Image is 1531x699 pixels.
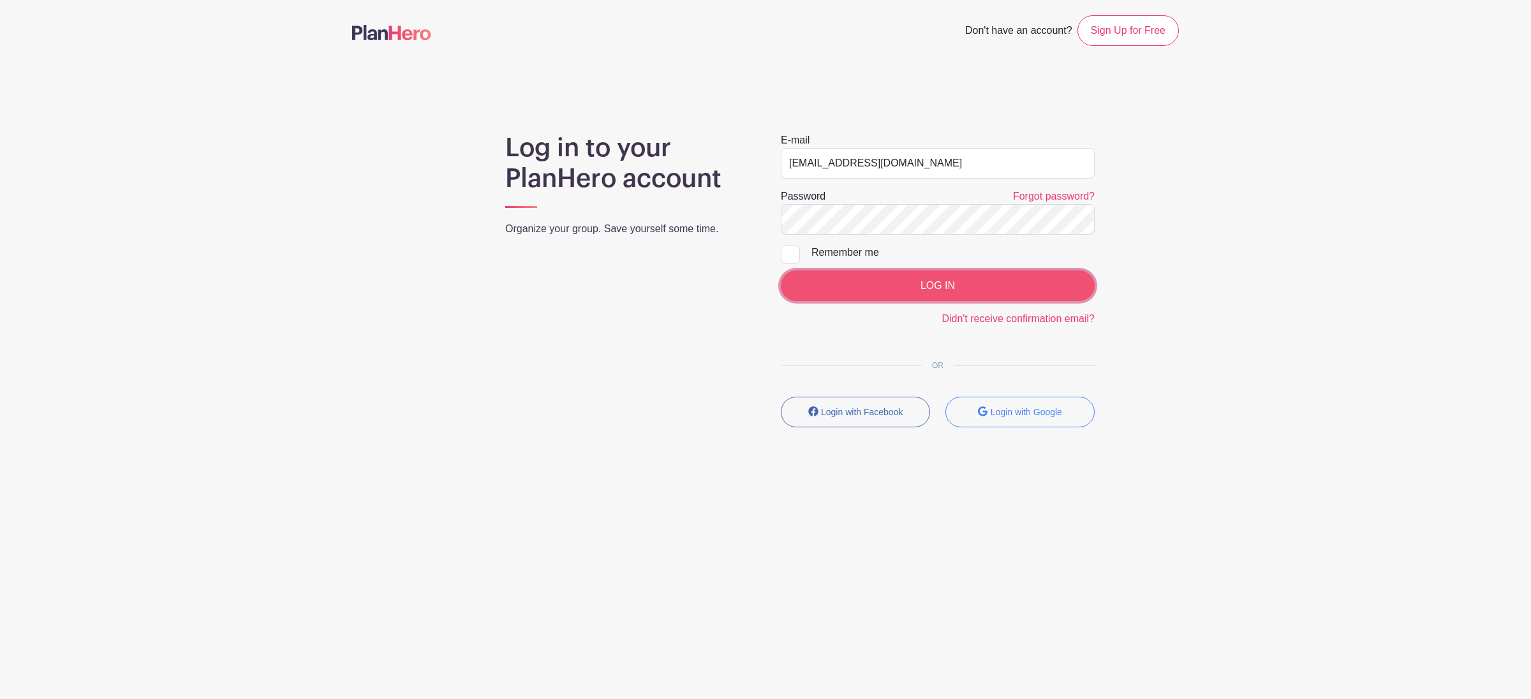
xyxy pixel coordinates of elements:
button: Login with Google [945,397,1095,427]
label: E-mail [781,133,810,148]
input: LOG IN [781,270,1095,301]
small: Login with Facebook [821,407,903,417]
h1: Log in to your PlanHero account [505,133,750,194]
span: OR [922,361,954,370]
small: Login with Google [991,407,1062,417]
button: Login with Facebook [781,397,930,427]
input: e.g. julie@eventco.com [781,148,1095,179]
label: Password [781,189,825,204]
span: Don't have an account? [965,18,1072,46]
a: Forgot password? [1013,191,1095,202]
a: Sign Up for Free [1077,15,1179,46]
div: Remember me [811,245,1095,260]
a: Didn't receive confirmation email? [942,313,1095,324]
img: logo-507f7623f17ff9eddc593b1ce0a138ce2505c220e1c5a4e2b4648c50719b7d32.svg [352,25,431,40]
p: Organize your group. Save yourself some time. [505,221,750,237]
